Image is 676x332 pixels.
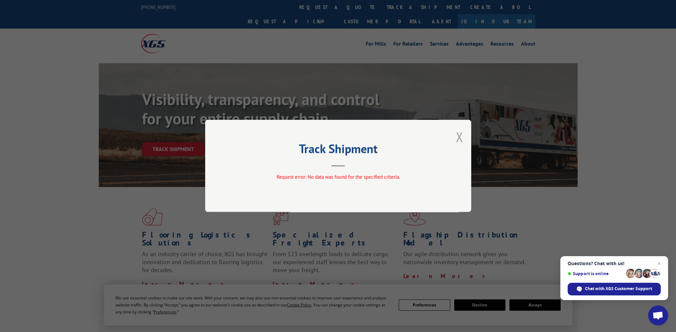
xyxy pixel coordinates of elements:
div: Chat with XGS Customer Support [568,283,661,295]
span: Support is online [568,271,623,276]
span: Questions? Chat with us! [568,261,661,266]
span: Close chat [655,259,663,267]
span: Chat with XGS Customer Support [585,286,652,292]
h2: Track Shipment [238,144,438,157]
span: Request error: No data was found for the specified criteria. [276,174,400,180]
button: Close modal [456,128,463,146]
div: Open chat [648,305,668,325]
